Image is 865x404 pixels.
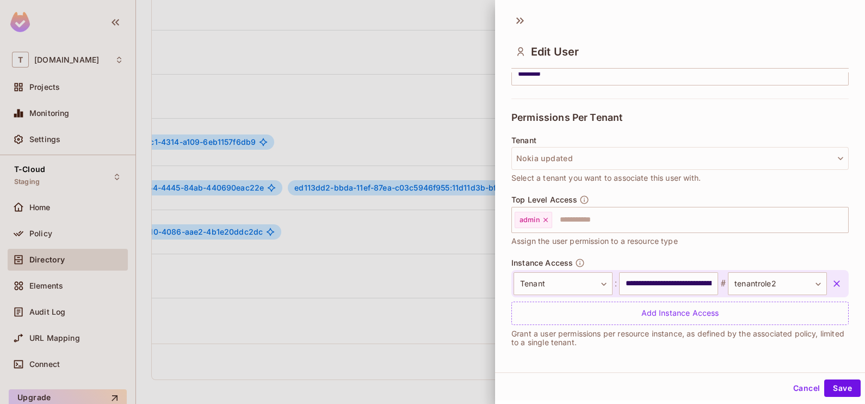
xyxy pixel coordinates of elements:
[718,277,728,290] span: #
[511,112,622,123] span: Permissions Per Tenant
[511,329,849,347] p: Grant a user permissions per resource instance, as defined by the associated policy, limited to a...
[514,272,613,295] div: Tenant
[511,136,536,145] span: Tenant
[511,195,577,204] span: Top Level Access
[531,45,579,58] span: Edit User
[520,216,540,224] span: admin
[613,277,619,290] span: :
[511,259,573,267] span: Instance Access
[515,212,552,228] div: admin
[511,302,849,325] div: Add Instance Access
[789,379,824,397] button: Cancel
[511,147,849,170] button: Nokia updated
[511,235,678,247] span: Assign the user permission to a resource type
[511,172,701,184] span: Select a tenant you want to associate this user with.
[824,379,861,397] button: Save
[843,218,845,221] button: Open
[728,272,827,295] div: tenantrole2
